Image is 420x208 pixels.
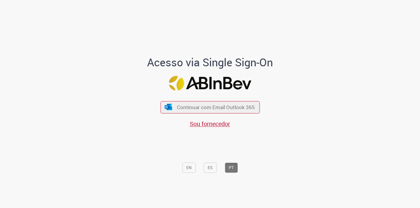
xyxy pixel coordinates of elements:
img: ícone Azure/Microsoft 360 [164,104,173,110]
span: Continuar com Email Outlook 365 [177,104,255,111]
img: Logo ABInBev [169,76,251,90]
a: Sou fornecedor [190,120,230,128]
button: ícone Azure/Microsoft 360 Continuar com Email Outlook 365 [160,101,260,113]
button: EN [182,163,196,173]
button: ES [204,163,217,173]
button: PT [225,163,238,173]
h1: Acesso via Single Sign-On [127,57,294,69]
